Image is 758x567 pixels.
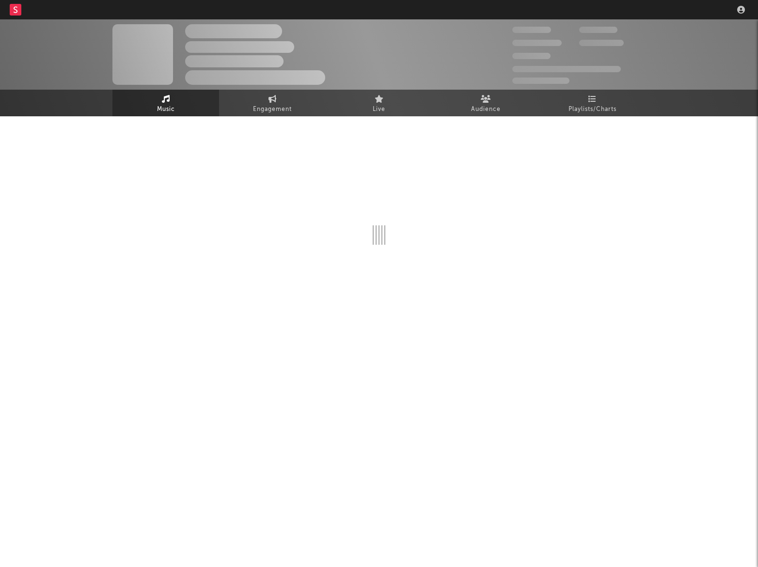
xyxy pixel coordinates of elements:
[579,27,617,33] span: 100.000
[253,104,292,115] span: Engagement
[219,90,326,116] a: Engagement
[112,90,219,116] a: Music
[512,78,569,84] span: Jump Score: 85.0
[568,104,616,115] span: Playlists/Charts
[512,66,621,72] span: 50.000.000 Monthly Listeners
[512,40,562,46] span: 50.000.000
[579,40,624,46] span: 1.000.000
[326,90,432,116] a: Live
[512,27,551,33] span: 300.000
[432,90,539,116] a: Audience
[471,104,501,115] span: Audience
[157,104,175,115] span: Music
[373,104,385,115] span: Live
[512,53,551,59] span: 100.000
[539,90,646,116] a: Playlists/Charts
